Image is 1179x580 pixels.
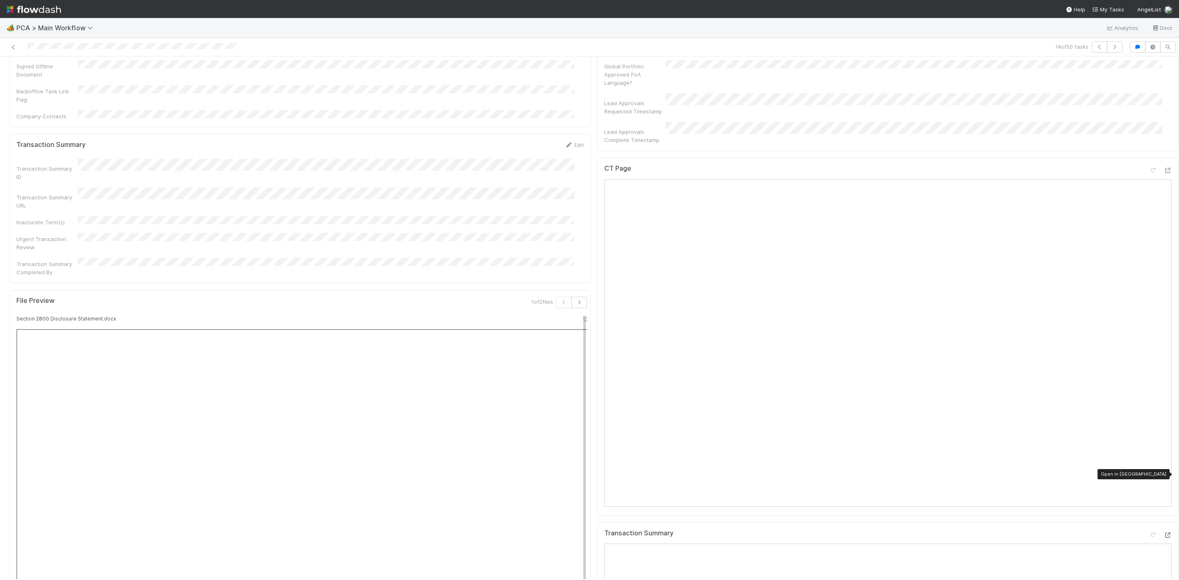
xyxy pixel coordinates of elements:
a: Edit [565,142,584,148]
div: Transaction Summary URL [16,193,78,210]
span: 🏕️ [7,24,15,31]
a: My Tasks [1092,5,1124,14]
div: Lead Approvals Requested Timestamp [604,99,666,115]
h5: Transaction Summary [604,529,673,537]
small: Section 280G Disclosure Statement.docx [16,316,116,322]
div: Global Portfolio Approved PoA Language? [604,62,666,87]
div: Urgent Transaction Review [16,235,78,251]
div: Help [1066,5,1085,14]
div: Transaction Summary Completed By [16,260,78,276]
div: Backoffice Task Link Flag [16,87,78,104]
span: 1 of 2 files [531,298,553,306]
div: Lead Approvals Complete Timestamp [604,128,666,144]
a: Docs [1152,23,1172,33]
span: My Tasks [1092,6,1124,13]
div: Company Contacts [16,112,78,120]
span: PCA > Main Workflow [16,24,97,32]
img: avatar_d7f67417-030a-43ce-a3ce-a315a3ccfd08.png [1164,6,1172,14]
a: Analytics [1106,23,1138,33]
h5: CT Page [604,165,631,173]
h5: Transaction Summary [16,141,86,149]
div: Signed Offline Document [16,62,78,79]
img: logo-inverted-e16ddd16eac7371096b0.svg [7,2,61,16]
div: Inaccurate Term(s) [16,218,78,226]
span: AngelList [1137,6,1161,13]
h5: File Preview [16,297,54,305]
span: 14 of 50 tasks [1055,43,1089,51]
div: Transaction Summary ID [16,165,78,181]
